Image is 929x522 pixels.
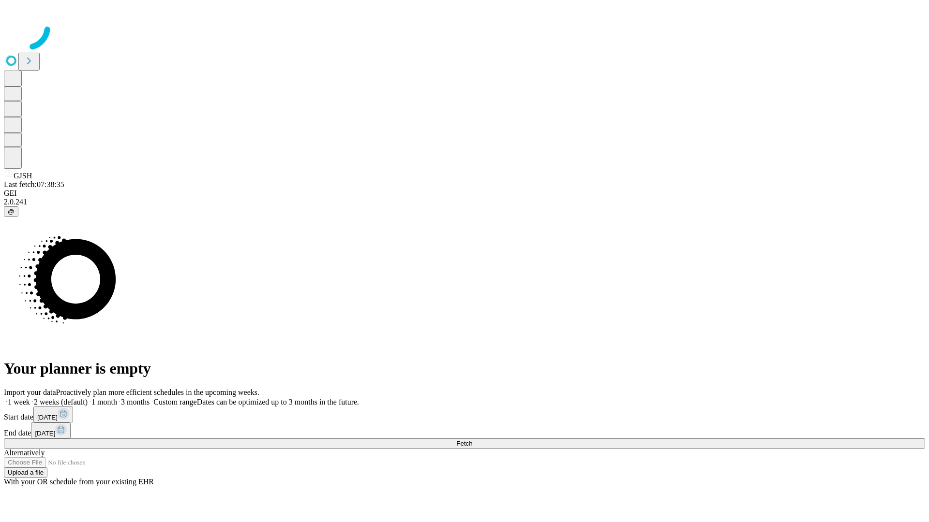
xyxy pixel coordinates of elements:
[197,398,359,406] span: Dates can be optimized up to 3 months in the future.
[37,414,58,421] span: [DATE]
[153,398,196,406] span: Custom range
[4,198,925,206] div: 2.0.241
[14,172,32,180] span: GJSH
[33,406,73,422] button: [DATE]
[4,189,925,198] div: GEI
[4,406,925,422] div: Start date
[91,398,117,406] span: 1 month
[56,388,259,396] span: Proactively plan more efficient schedules in the upcoming weeks.
[31,422,71,438] button: [DATE]
[4,478,154,486] span: With your OR schedule from your existing EHR
[8,398,30,406] span: 1 week
[34,398,88,406] span: 2 weeks (default)
[4,467,47,478] button: Upload a file
[8,208,15,215] span: @
[35,430,55,437] span: [DATE]
[121,398,150,406] span: 3 months
[4,180,64,188] span: Last fetch: 07:38:35
[4,438,925,449] button: Fetch
[4,422,925,438] div: End date
[4,388,56,396] span: Import your data
[456,440,472,447] span: Fetch
[4,360,925,377] h1: Your planner is empty
[4,449,45,457] span: Alternatively
[4,206,18,217] button: @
